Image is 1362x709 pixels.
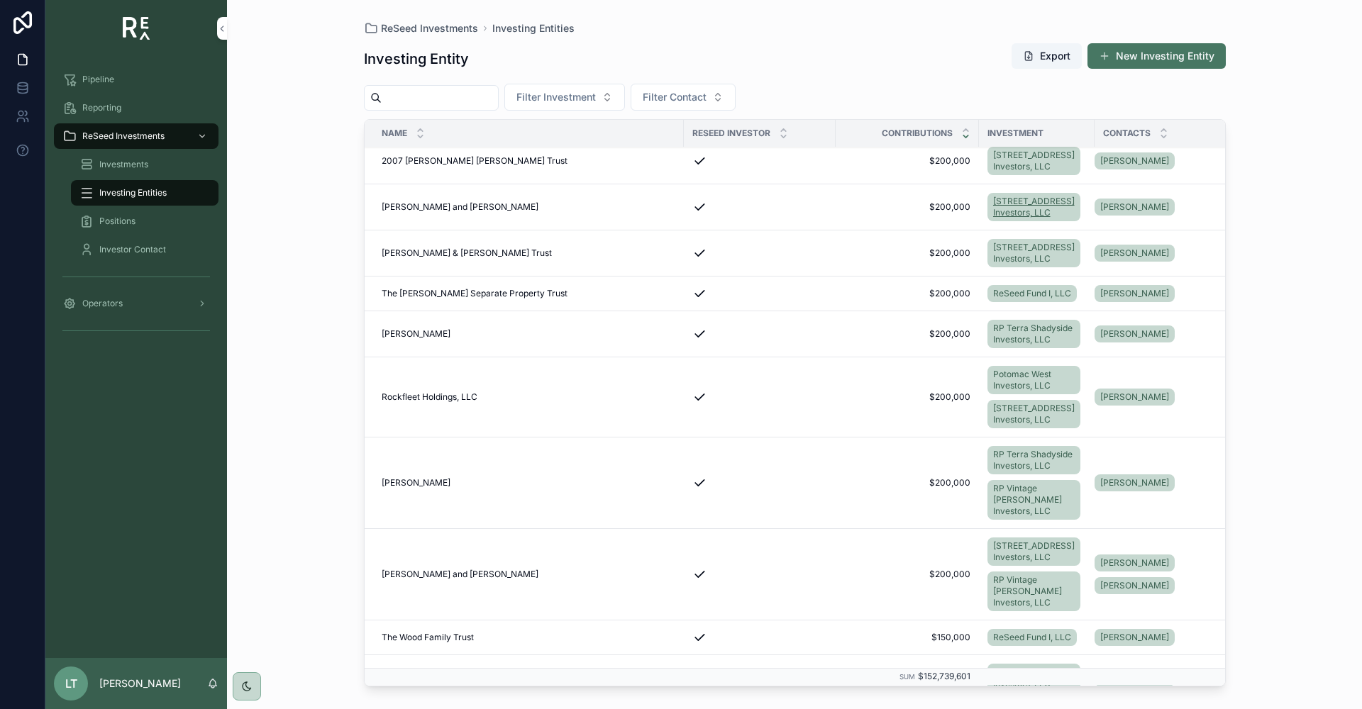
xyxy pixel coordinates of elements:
[987,446,1080,474] a: RP Terra Shadyside Investors, LLC
[1095,577,1175,594] a: [PERSON_NAME]
[1087,43,1226,69] button: New Investing Entity
[382,632,675,643] a: The Wood Family Trust
[1095,323,1219,345] a: [PERSON_NAME]
[492,21,575,35] a: Investing Entities
[987,193,1080,221] a: [STREET_ADDRESS] Investors, LLC
[382,477,675,489] a: [PERSON_NAME]
[54,291,218,316] a: Operators
[99,244,166,255] span: Investor Contact
[987,537,1080,566] a: [STREET_ADDRESS] Investors, LLC
[1095,389,1175,406] a: [PERSON_NAME]
[1100,155,1169,167] span: [PERSON_NAME]
[993,632,1071,643] span: ReSeed Fund I, LLC
[504,84,625,111] button: Select Button
[987,400,1080,428] a: [STREET_ADDRESS] Investors, LLC
[844,632,970,643] a: $150,000
[1100,391,1169,403] span: [PERSON_NAME]
[382,569,675,580] a: [PERSON_NAME] and [PERSON_NAME]
[1100,328,1169,340] span: [PERSON_NAME]
[382,288,567,299] span: The [PERSON_NAME] Separate Property Trust
[99,676,181,691] p: [PERSON_NAME]
[1100,632,1169,643] span: [PERSON_NAME]
[382,155,567,167] span: 2007 [PERSON_NAME] [PERSON_NAME] Trust
[382,569,538,580] span: [PERSON_NAME] and [PERSON_NAME]
[987,190,1086,224] a: [STREET_ADDRESS] Investors, LLC
[82,298,123,309] span: Operators
[993,483,1075,517] span: RP Vintage [PERSON_NAME] Investors, LLC
[99,216,135,227] span: Positions
[382,288,675,299] a: The [PERSON_NAME] Separate Property Trust
[382,247,552,259] span: [PERSON_NAME] & [PERSON_NAME] Trust
[1095,325,1175,342] a: [PERSON_NAME]
[1095,554,1175,571] a: [PERSON_NAME]
[987,661,1086,695] a: RP Terra Shadyside Investors, LLC
[987,282,1086,305] a: ReSeed Fund I, LLC
[1095,285,1175,302] a: [PERSON_NAME]
[844,477,970,489] a: $200,000
[1095,245,1175,262] a: [PERSON_NAME]
[1100,477,1169,489] span: [PERSON_NAME]
[918,671,970,682] span: $152,739,601
[382,328,450,340] span: [PERSON_NAME]
[844,288,970,299] a: $200,000
[1095,152,1175,169] a: [PERSON_NAME]
[987,317,1086,351] a: RP Terra Shadyside Investors, LLC
[99,187,167,199] span: Investing Entities
[381,21,478,35] span: ReSeed Investments
[643,90,707,104] span: Filter Contact
[1095,471,1219,494] a: [PERSON_NAME]
[993,323,1075,345] span: RP Terra Shadyside Investors, LLC
[54,123,218,149] a: ReSeed Investments
[1100,247,1169,259] span: [PERSON_NAME]
[382,128,407,139] span: Name
[844,247,970,259] span: $200,000
[844,155,970,167] a: $200,000
[382,391,477,403] span: Rockfleet Holdings, LLC
[364,49,469,69] h1: Investing Entity
[844,569,970,580] a: $200,000
[993,666,1075,689] span: RP Terra Shadyside Investors, LLC
[71,180,218,206] a: Investing Entities
[65,675,77,692] span: LT
[82,74,114,85] span: Pipeline
[1095,626,1219,649] a: [PERSON_NAME]
[631,84,736,111] button: Select Button
[993,150,1075,172] span: [STREET_ADDRESS] Investors, LLC
[987,363,1086,431] a: Potomac West Investors, LLC[STREET_ADDRESS] Investors, LLC
[993,369,1075,391] span: Potomac West Investors, LLC
[45,57,227,360] div: scrollable content
[516,90,596,104] span: Filter Investment
[844,391,970,403] a: $200,000
[1100,288,1169,299] span: [PERSON_NAME]
[987,144,1086,178] a: [STREET_ADDRESS] Investors, LLC
[1095,282,1219,305] a: [PERSON_NAME]
[993,242,1075,264] span: [STREET_ADDRESS] Investors, LLC
[987,236,1086,270] a: [STREET_ADDRESS] Investors, LLC
[987,626,1086,649] a: ReSeed Fund I, LLC
[844,328,970,340] span: $200,000
[1095,474,1175,491] a: [PERSON_NAME]
[844,201,970,213] a: $200,000
[382,328,675,340] a: [PERSON_NAME]
[382,201,538,213] span: [PERSON_NAME] and [PERSON_NAME]
[71,208,218,234] a: Positions
[82,130,165,142] span: ReSeed Investments
[692,128,770,139] span: ReSeed Investor
[382,632,474,643] span: The Wood Family Trust
[382,155,675,167] a: 2007 [PERSON_NAME] [PERSON_NAME] Trust
[987,480,1080,520] a: RP Vintage [PERSON_NAME] Investors, LLC
[987,239,1080,267] a: [STREET_ADDRESS] Investors, LLC
[1100,580,1169,591] span: [PERSON_NAME]
[1095,199,1175,216] a: [PERSON_NAME]
[1103,128,1151,139] span: Contacts
[1095,552,1219,597] a: [PERSON_NAME][PERSON_NAME]
[993,196,1075,218] span: [STREET_ADDRESS] Investors, LLC
[1095,196,1219,218] a: [PERSON_NAME]
[1095,629,1175,646] a: [PERSON_NAME]
[987,128,1043,139] span: Investment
